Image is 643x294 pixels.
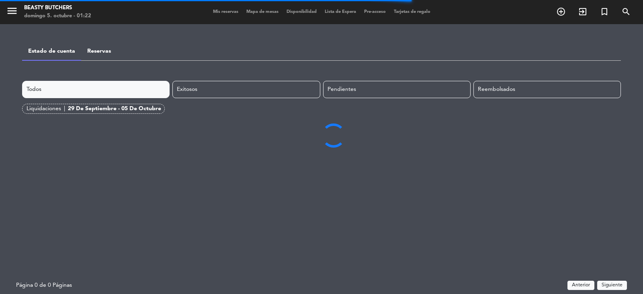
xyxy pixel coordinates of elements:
div: Todos [22,81,170,98]
div: Exitosos [172,81,320,98]
span: Pre-acceso [360,10,390,14]
span: Mapa de mesas [242,10,283,14]
div: 29 de septiembre - 05 de octubre [68,104,161,113]
i: exit_to_app [578,7,588,16]
a: Reservas [87,48,111,54]
span: Lista de Espera [321,10,360,14]
span: | [64,104,65,113]
div: Beasty Butchers [24,4,91,12]
i: add_circle_outline [556,7,566,16]
button: menu [6,5,18,20]
div: Reembolsados [473,81,621,98]
i: menu [6,5,18,17]
span: Disponibilidad [283,10,321,14]
div: domingo 5. octubre - 01:22 [24,12,91,20]
i: turned_in_not [600,7,609,16]
i: search [621,7,631,16]
span: Mis reservas [209,10,242,14]
div: Pendientes [323,81,471,98]
div: Liquidaciones [27,104,68,113]
span: Tarjetas de regalo [390,10,434,14]
a: Estado de cuenta [28,48,75,54]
